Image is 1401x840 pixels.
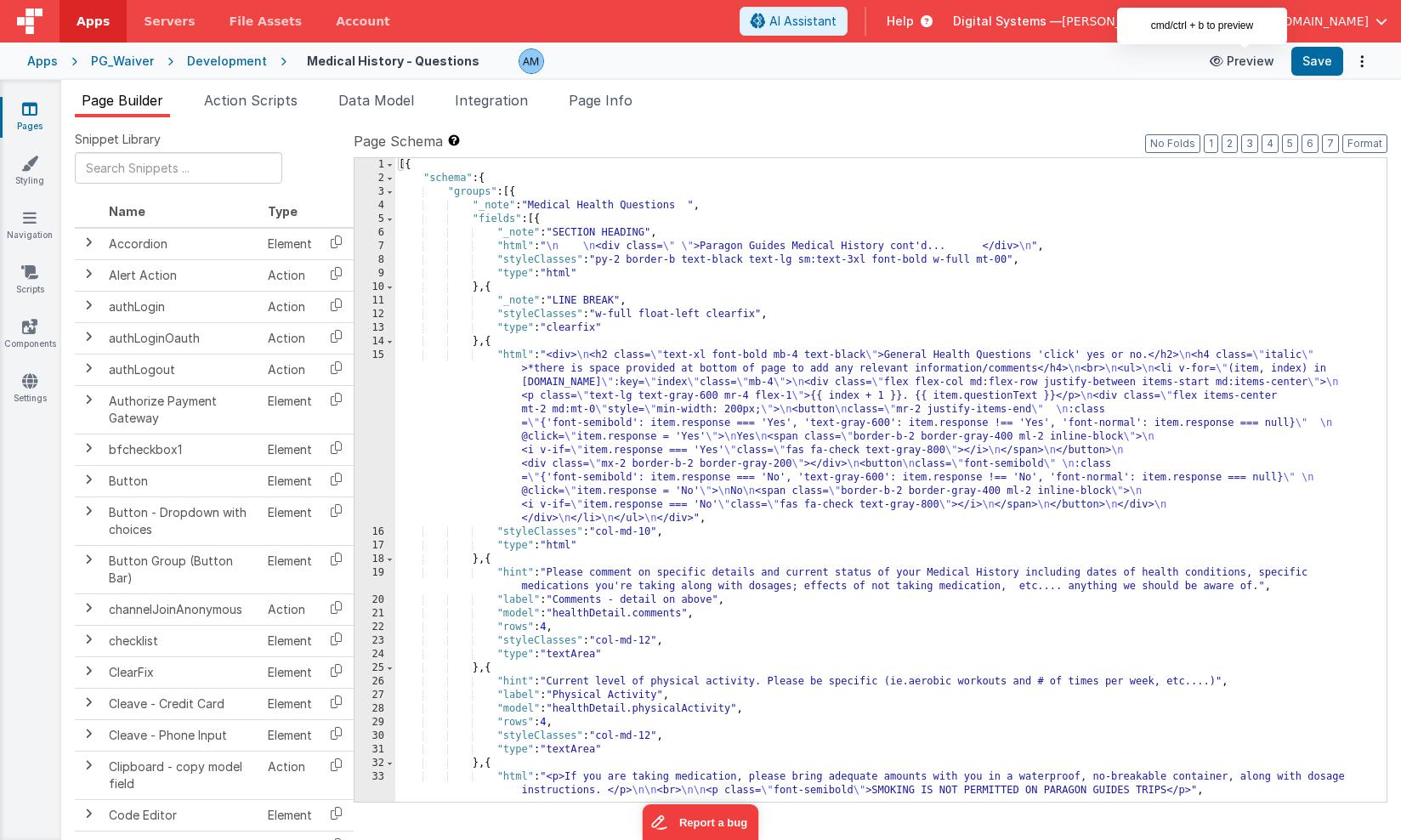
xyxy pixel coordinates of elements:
span: AI Assistant [769,13,837,30]
div: 1 [355,158,395,172]
td: Action [261,593,319,625]
td: Element [261,497,319,545]
div: 11 [355,294,395,308]
td: authLoginOauth [102,322,261,354]
td: Element [261,434,319,465]
td: Element [261,656,319,688]
div: 21 [355,607,395,621]
div: PG_Waiver [91,53,154,70]
td: Element [261,799,319,831]
td: Button - Dropdown with choices [102,497,261,545]
td: Code Editor [102,799,261,831]
iframe: Marker.io feedback button [643,804,759,840]
div: 15 [355,349,395,525]
div: 26 [355,675,395,689]
td: authLogout [102,354,261,385]
div: 6 [355,226,395,240]
td: Button [102,465,261,497]
div: 31 [355,743,395,757]
div: 24 [355,648,395,661]
span: Page Builder [82,92,163,109]
span: Integration [455,92,528,109]
div: 3 [355,185,395,199]
div: Development [187,53,267,70]
div: 28 [355,702,395,716]
button: Save [1291,47,1343,76]
div: cmd/ctrl + b to preview [1117,8,1287,44]
span: Page Schema [354,131,443,151]
td: Clipboard - copy model field [102,751,261,799]
td: Action [261,354,319,385]
td: Cleave - Phone Input [102,719,261,751]
span: Action Scripts [204,92,298,109]
h4: Medical History - Questions [307,54,479,67]
span: Digital Systems — [953,13,1062,30]
button: 7 [1322,134,1339,153]
span: Name [109,204,145,219]
button: 2 [1222,134,1238,153]
button: 1 [1204,134,1218,153]
td: authLogin [102,291,261,322]
div: Apps [27,53,58,70]
td: Element [261,688,319,719]
div: 27 [355,689,395,702]
div: 17 [355,539,395,553]
span: Type [268,204,298,219]
td: checklist [102,625,261,656]
div: 7 [355,240,395,253]
img: 82e8a68be27a4fca029c885efbeca2a8 [519,49,543,73]
span: Data Model [338,92,414,109]
div: 2 [355,172,395,185]
span: Snippet Library [75,131,161,148]
span: File Assets [230,13,303,30]
div: 9 [355,267,395,281]
button: AI Assistant [740,7,848,36]
td: Alert Action [102,259,261,291]
div: 32 [355,757,395,770]
div: 18 [355,553,395,566]
div: 16 [355,525,395,539]
td: Element [261,385,319,434]
div: 29 [355,716,395,729]
td: channelJoinAnonymous [102,593,261,625]
span: Help [887,13,914,30]
td: Action [261,259,319,291]
td: Element [261,625,319,656]
div: 12 [355,308,395,321]
button: Digital Systems — [PERSON_NAME][EMAIL_ADDRESS][DOMAIN_NAME] [953,13,1387,30]
td: Element [261,228,319,260]
td: Element [261,545,319,593]
button: Options [1350,49,1374,73]
button: 5 [1282,134,1298,153]
button: 3 [1241,134,1258,153]
td: Action [261,291,319,322]
div: 14 [355,335,395,349]
button: 6 [1302,134,1319,153]
div: 13 [355,321,395,335]
button: No Folds [1145,134,1200,153]
div: 25 [355,661,395,675]
div: 4 [355,199,395,213]
button: Format [1342,134,1387,153]
div: 33 [355,770,395,797]
div: 19 [355,566,395,593]
span: [PERSON_NAME][EMAIL_ADDRESS][DOMAIN_NAME] [1062,13,1369,30]
td: Cleave - Credit Card [102,688,261,719]
span: Apps [77,13,110,30]
td: Accordion [102,228,261,260]
div: 20 [355,593,395,607]
div: 8 [355,253,395,267]
td: Button Group (Button Bar) [102,545,261,593]
div: 10 [355,281,395,294]
input: Search Snippets ... [75,152,282,184]
div: 23 [355,634,395,648]
td: ClearFix [102,656,261,688]
span: Page Info [569,92,632,109]
span: Servers [144,13,195,30]
button: Preview [1200,48,1285,75]
td: Element [261,719,319,751]
td: Action [261,322,319,354]
td: Authorize Payment Gateway [102,385,261,434]
td: bfcheckbox1 [102,434,261,465]
button: 4 [1262,134,1279,153]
